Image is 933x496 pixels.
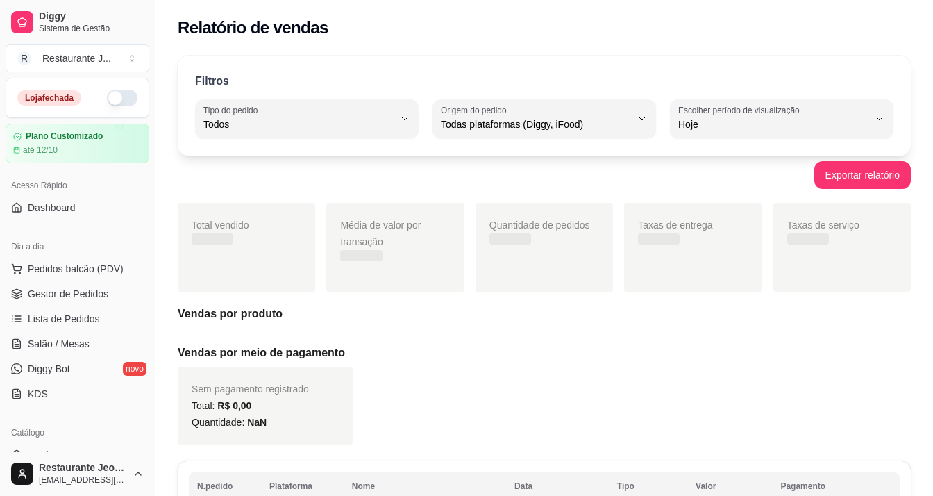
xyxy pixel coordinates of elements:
div: Catálogo [6,422,149,444]
button: Select a team [6,44,149,72]
span: Taxas de serviço [787,220,859,231]
a: Plano Customizadoaté 12/10 [6,124,149,163]
label: Escolher período de visualização [678,104,804,116]
h2: Relatório de vendas [178,17,328,39]
div: Dia a dia [6,235,149,258]
div: Restaurante J ... [42,51,111,65]
span: Quantidade de pedidos [489,220,590,231]
span: Total vendido [192,220,249,231]
span: Produtos [28,448,67,462]
a: Salão / Mesas [6,333,149,355]
button: Restaurante Jeová jireh[EMAIL_ADDRESS][DOMAIN_NAME] [6,457,149,490]
label: Origem do pedido [441,104,511,116]
article: até 12/10 [23,144,58,156]
span: R [17,51,31,65]
span: Dashboard [28,201,76,215]
span: Gestor de Pedidos [28,287,108,301]
article: Plano Customizado [26,131,103,142]
a: Diggy Botnovo [6,358,149,380]
span: KDS [28,387,48,401]
h5: Vendas por meio de pagamento [178,345,911,361]
span: Lista de Pedidos [28,312,100,326]
span: Taxas de entrega [638,220,712,231]
span: Diggy Bot [28,362,70,376]
button: Escolher período de visualizaçãoHoje [670,99,893,138]
a: KDS [6,383,149,405]
p: Filtros [195,73,229,90]
button: Origem do pedidoTodas plataformas (Diggy, iFood) [432,99,656,138]
span: Sistema de Gestão [39,23,144,34]
span: Diggy [39,10,144,23]
a: DiggySistema de Gestão [6,6,149,39]
div: Acesso Rápido [6,174,149,197]
button: Alterar Status [107,90,137,106]
span: Todos [203,117,394,131]
span: Todas plataformas (Diggy, iFood) [441,117,631,131]
span: R$ 0,00 [217,400,251,411]
span: Salão / Mesas [28,337,90,351]
span: Restaurante Jeová jireh [39,462,127,474]
span: Hoje [678,117,868,131]
a: Gestor de Pedidos [6,283,149,305]
a: Dashboard [6,197,149,219]
span: Sem pagamento registrado [192,383,309,395]
a: Produtos [6,444,149,466]
label: Tipo do pedido [203,104,262,116]
span: Total: [192,400,251,411]
span: NaN [247,417,267,428]
button: Pedidos balcão (PDV) [6,258,149,280]
div: Loja fechada [17,90,81,106]
button: Exportar relatório [814,161,911,189]
h5: Vendas por produto [178,306,911,322]
button: Tipo do pedidoTodos [195,99,419,138]
a: Lista de Pedidos [6,308,149,330]
span: Quantidade: [192,417,267,428]
span: Pedidos balcão (PDV) [28,262,124,276]
span: [EMAIL_ADDRESS][DOMAIN_NAME] [39,474,127,486]
span: Média de valor por transação [340,220,421,247]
